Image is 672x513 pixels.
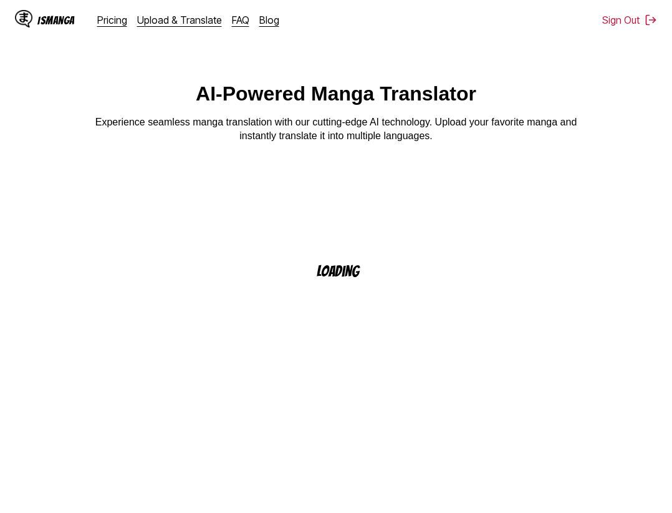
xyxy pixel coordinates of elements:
[645,14,657,26] img: Sign out
[232,14,249,26] a: FAQ
[15,10,97,30] a: IsManga LogoIsManga
[37,14,75,26] div: IsManga
[87,115,585,144] p: Experience seamless manga translation with our cutting-edge AI technology. Upload your favorite m...
[196,82,476,105] h1: AI-Powered Manga Translator
[97,14,127,26] a: Pricing
[259,14,279,26] a: Blog
[137,14,222,26] a: Upload & Translate
[602,14,657,26] button: Sign Out
[15,10,32,27] img: IsManga Logo
[317,263,375,279] p: Loading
